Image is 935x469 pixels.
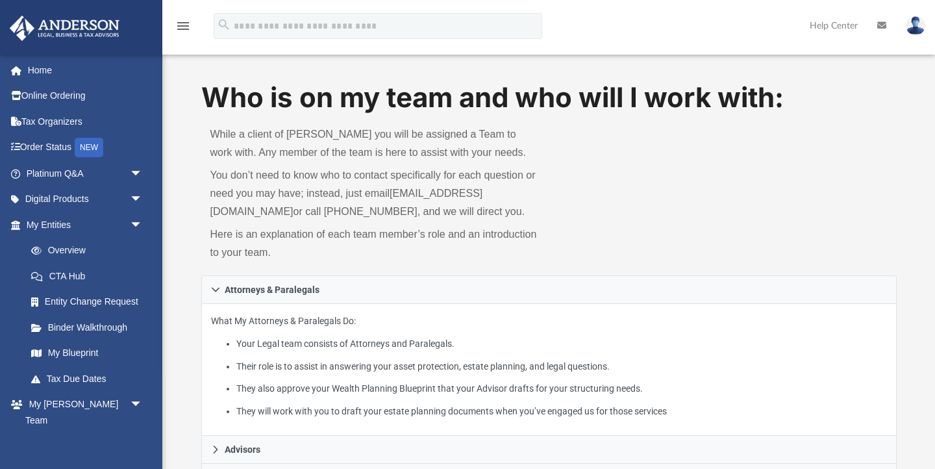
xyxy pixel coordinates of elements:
img: Anderson Advisors Platinum Portal [6,16,123,41]
span: arrow_drop_down [130,212,156,238]
a: CTA Hub [18,263,162,289]
a: My Entitiesarrow_drop_down [9,212,162,238]
span: Advisors [225,445,260,454]
a: menu [175,25,191,34]
img: User Pic [906,16,925,35]
a: My Blueprint [18,340,156,366]
a: Attorneys & Paralegals [201,275,897,304]
span: arrow_drop_down [130,186,156,213]
a: Tax Organizers [9,108,162,134]
a: My [PERSON_NAME] Teamarrow_drop_down [9,392,156,433]
a: Digital Productsarrow_drop_down [9,186,162,212]
a: Binder Walkthrough [18,314,162,340]
a: Advisors [201,436,897,464]
h1: Who is on my team and who will I work with: [201,79,897,117]
div: NEW [75,138,103,157]
span: arrow_drop_down [130,392,156,418]
a: Entity Change Request [18,289,162,315]
p: While a client of [PERSON_NAME] you will be assigned a Team to work with. Any member of the team ... [210,125,540,162]
p: You don’t need to know who to contact specifically for each question or need you may have; instea... [210,166,540,221]
i: menu [175,18,191,34]
a: Order StatusNEW [9,134,162,161]
li: They will work with you to draft your estate planning documents when you’ve engaged us for those ... [236,403,887,420]
a: Online Ordering [9,83,162,109]
p: What My Attorneys & Paralegals Do: [211,313,887,419]
li: They also approve your Wealth Planning Blueprint that your Advisor drafts for your structuring ne... [236,381,887,397]
p: Here is an explanation of each team member’s role and an introduction to your team. [210,225,540,262]
a: Tax Due Dates [18,366,162,392]
a: Overview [18,238,162,264]
span: Attorneys & Paralegals [225,285,319,294]
li: Your Legal team consists of Attorneys and Paralegals. [236,336,887,352]
a: Platinum Q&Aarrow_drop_down [9,160,162,186]
div: Attorneys & Paralegals [201,304,897,436]
i: search [217,18,231,32]
li: Their role is to assist in answering your asset protection, estate planning, and legal questions. [236,359,887,375]
span: arrow_drop_down [130,160,156,187]
a: Home [9,57,162,83]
